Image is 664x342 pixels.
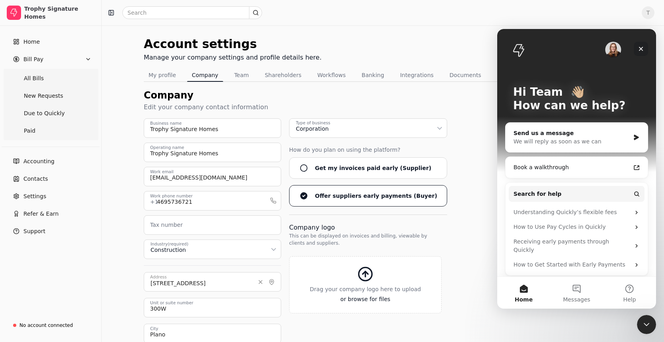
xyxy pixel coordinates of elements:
span: Contacts [23,175,48,183]
button: Company [187,69,223,81]
label: Work email [150,169,174,175]
a: Paid [5,123,97,139]
button: Refer & Earn [3,206,98,222]
div: How do you plan on using the platform? [289,146,447,154]
div: Get my invoices paid early (Supplier) [315,164,437,172]
span: New Requests [24,92,63,100]
span: Drag your company logo here to upload [293,285,438,294]
iframe: Intercom live chat [637,315,656,334]
label: City [150,326,158,332]
span: Paid [24,127,35,135]
button: Workflows [313,69,351,81]
button: Banking [357,69,389,81]
button: T [642,6,654,19]
button: Shareholders [260,69,306,81]
span: Accounting [23,157,54,166]
button: Team [230,69,254,81]
a: Home [3,34,98,50]
a: Settings [3,188,98,204]
label: Operating name [150,145,184,151]
button: Notifications [492,69,537,81]
label: Unit or suite number [150,300,193,306]
span: Refer & Earn [23,210,59,218]
span: or browse for files [293,295,438,303]
button: Documents [445,69,486,81]
button: Bill Pay [3,51,98,67]
a: No account connected [3,318,98,332]
span: Support [23,227,45,236]
a: Accounting [3,153,98,169]
div: This can be displayed on invoices and billing, viewable by clients and suppliers. [289,232,442,247]
div: Industry (required) [151,241,188,247]
div: Company logo [289,223,442,232]
button: My profile [144,69,181,81]
iframe: Intercom live chat [497,29,656,309]
div: Trophy Signature Homes [24,5,95,21]
span: Settings [23,192,46,201]
div: Type of business [296,120,330,126]
div: Manage your company settings and profile details here. [144,53,322,62]
a: All Bills [5,70,97,86]
button: Integrations [395,69,438,81]
input: Search [122,6,262,19]
label: Address [150,274,167,280]
span: All Bills [24,74,44,83]
div: Offer suppliers early payments (Buyer) [315,192,437,200]
nav: Tabs [144,69,622,82]
div: No account connected [19,322,73,329]
a: Due to Quickly [5,105,97,121]
div: Edit your company contact information [144,102,622,112]
button: Support [3,223,98,239]
label: Business name [150,120,181,127]
span: Home [23,38,40,46]
span: Bill Pay [23,55,43,64]
a: New Requests [5,88,97,104]
div: Account settings [144,35,322,53]
a: Contacts [3,171,98,187]
label: Tax number [150,221,183,229]
div: Company [144,88,622,102]
span: Due to Quickly [24,109,65,118]
button: Drag your company logo here to uploador browse for files [289,256,442,313]
label: Work phone number [150,193,193,199]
